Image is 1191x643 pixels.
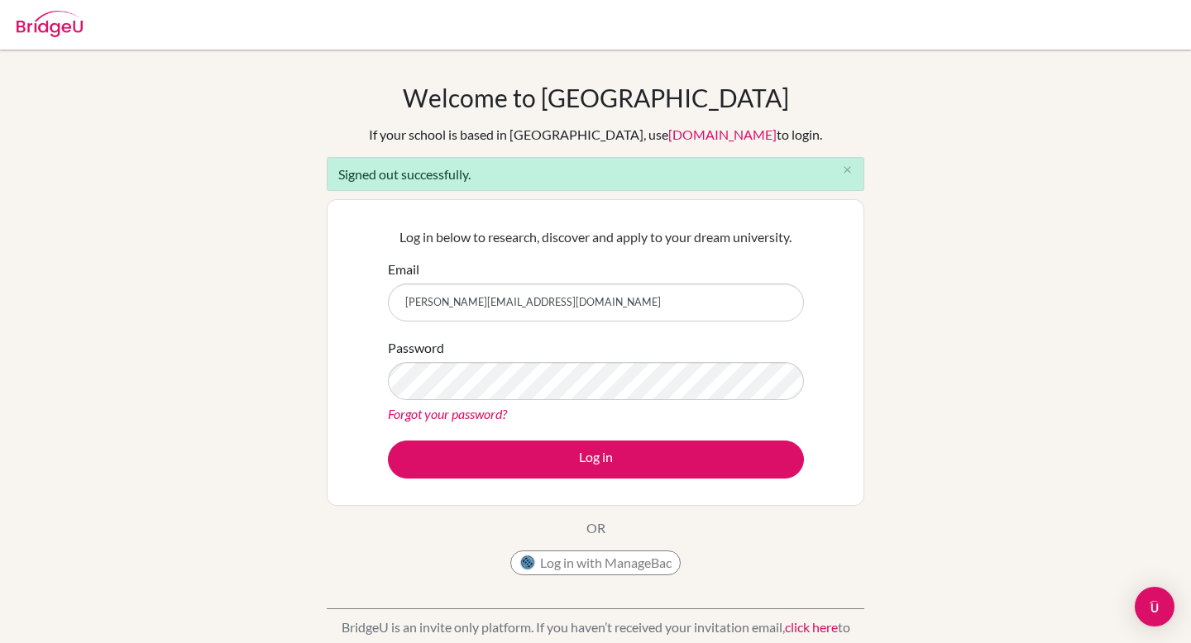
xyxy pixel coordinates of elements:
button: Log in with ManageBac [510,550,681,575]
a: click here [785,619,838,635]
p: OR [586,518,605,538]
label: Email [388,260,419,279]
label: Password [388,338,444,358]
div: Open Intercom Messenger [1135,587,1174,626]
h1: Welcome to [GEOGRAPHIC_DATA] [403,83,789,112]
p: Log in below to research, discover and apply to your dream university. [388,227,804,247]
button: Log in [388,441,804,479]
img: Bridge-U [17,11,83,37]
a: [DOMAIN_NAME] [668,126,777,142]
button: Close [830,158,863,183]
div: Signed out successfully. [327,157,864,191]
i: close [841,164,854,176]
div: If your school is based in [GEOGRAPHIC_DATA], use to login. [369,125,822,145]
a: Forgot your password? [388,406,507,422]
